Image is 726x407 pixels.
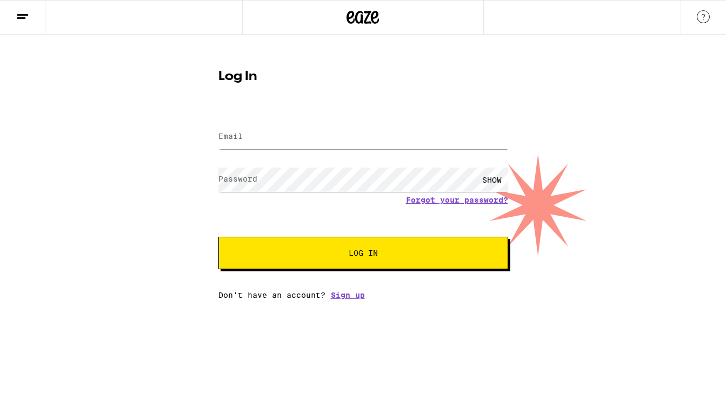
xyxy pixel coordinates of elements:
h1: Log In [218,70,508,83]
div: Don't have an account? [218,291,508,299]
a: Sign up [331,291,365,299]
button: Log In [218,237,508,269]
div: SHOW [476,168,508,192]
span: Log In [349,249,378,257]
label: Email [218,132,243,141]
input: Email [218,125,508,149]
label: Password [218,175,257,183]
a: Forgot your password? [406,196,508,204]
